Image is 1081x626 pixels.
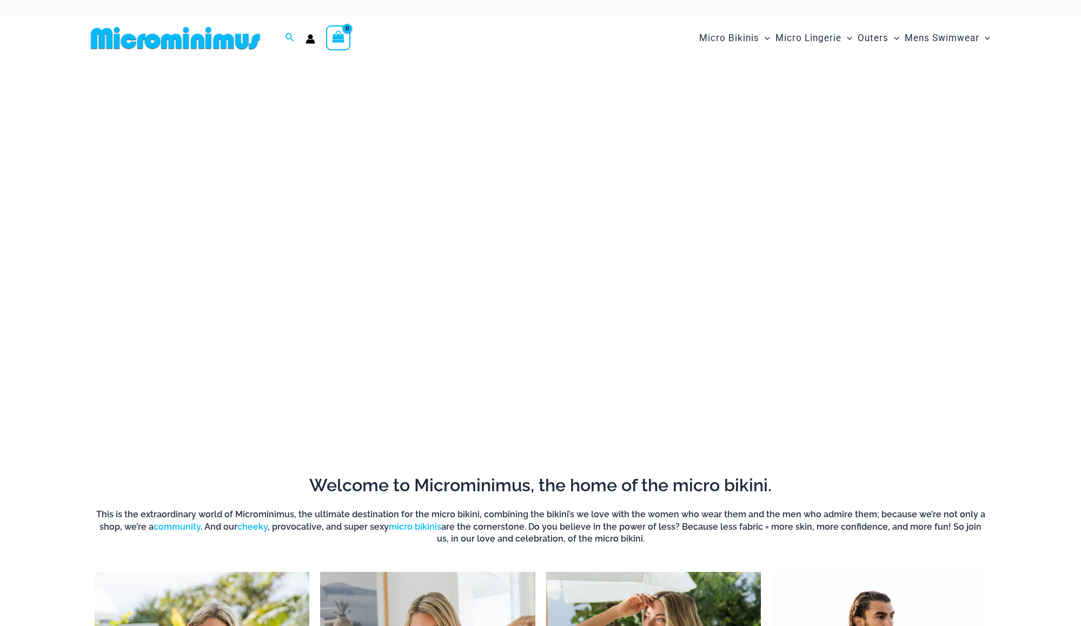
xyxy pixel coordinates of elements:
span: Micro Lingerie [775,24,841,52]
a: community [154,522,201,532]
span: Outers [858,24,888,52]
a: Account icon link [306,34,315,44]
span: Micro Bikinis [699,24,759,52]
a: Mens SwimwearMenu ToggleMenu Toggle [902,22,993,55]
h2: Welcome to Microminimus, the home of the micro bikini. [95,474,987,497]
a: OutersMenu ToggleMenu Toggle [855,22,902,55]
span: Menu Toggle [888,24,899,52]
img: MM SHOP LOGO FLAT [87,26,264,50]
a: cheeky [237,522,268,532]
a: Micro BikinisMenu ToggleMenu Toggle [697,22,773,55]
h6: This is the extraordinary world of Microminimus, the ultimate destination for the micro bikini, c... [95,509,987,545]
a: micro bikinis [389,522,441,532]
nav: Site Navigation [695,20,995,56]
a: View Shopping Cart, empty [326,25,351,50]
span: Menu Toggle [841,24,852,52]
a: Micro LingerieMenu ToggleMenu Toggle [773,22,855,55]
span: Menu Toggle [759,24,770,52]
span: Mens Swimwear [905,24,979,52]
a: Search icon link [285,31,295,45]
span: Menu Toggle [979,24,990,52]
